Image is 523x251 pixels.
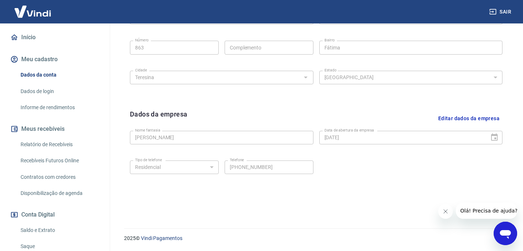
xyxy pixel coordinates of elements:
[494,222,517,245] iframe: Botão para abrir a janela de mensagens
[319,131,484,144] input: DD/MM/YYYY
[456,203,517,219] iframe: Mensagem da empresa
[9,121,101,137] button: Meus recebíveis
[18,100,101,115] a: Informe de rendimentos
[135,128,160,133] label: Nome fantasia
[324,128,374,133] label: Data de abertura da empresa
[18,67,101,82] a: Dados da conta
[18,223,101,238] a: Saldo e Extrato
[9,29,101,45] a: Início
[18,84,101,99] a: Dados de login
[9,207,101,223] button: Conta Digital
[18,186,101,201] a: Disponibilização de agenda
[9,0,57,23] img: Vindi
[438,204,453,219] iframe: Fechar mensagem
[324,67,337,73] label: Estado
[132,73,299,82] input: Digite aqui algumas palavras para buscar a cidade
[130,109,187,128] h6: Dados da empresa
[135,37,149,43] label: Número
[135,157,162,163] label: Tipo de telefone
[141,235,182,241] a: Vindi Pagamentos
[18,137,101,152] a: Relatório de Recebíveis
[135,67,147,73] label: Cidade
[488,5,514,19] button: Sair
[230,157,244,163] label: Telefone
[124,235,505,242] p: 2025 ©
[9,51,101,67] button: Meu cadastro
[324,37,335,43] label: Bairro
[18,153,101,168] a: Recebíveis Futuros Online
[435,109,502,128] button: Editar dados da empresa
[18,170,101,185] a: Contratos com credores
[4,5,62,11] span: Olá! Precisa de ajuda?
